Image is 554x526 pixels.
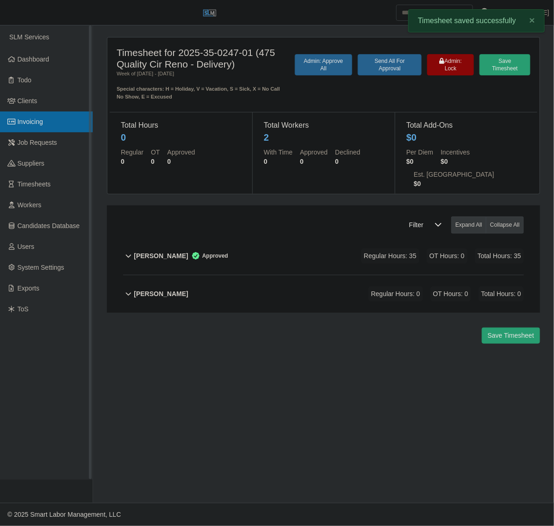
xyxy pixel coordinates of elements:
[361,248,419,264] span: Regular Hours: 35
[479,286,524,302] span: Total Hours: 0
[427,248,467,264] span: OT Hours: 0
[264,131,269,144] div: 2
[167,157,195,166] dd: 0
[264,157,293,166] dd: 0
[264,148,293,157] dt: With Time
[475,248,524,264] span: Total Hours: 35
[368,286,423,302] span: Regular Hours: 0
[18,243,35,250] span: Users
[117,47,281,70] h4: Timesheet for 2025-35-0247-01 (475 Quality Cir Reno - Delivery)
[440,58,462,72] span: Admin: Lock
[9,33,49,41] span: SLM Services
[117,78,281,101] div: Special characters: H = Holiday, V = Vacation, S = Sick, X = No Call No Show, E = Excused
[18,201,42,209] span: Workers
[408,9,545,32] div: Timesheet saved successfully
[414,170,494,179] dt: Est. [GEOGRAPHIC_DATA]
[264,120,384,131] dt: Total Workers
[123,275,524,313] button: [PERSON_NAME] Regular Hours: 0 OT Hours: 0 Total Hours: 0
[300,148,328,157] dt: Approved
[18,222,80,229] span: Candidates Database
[335,157,360,166] dd: 0
[7,511,121,518] span: © 2025 Smart Labor Management, LLC
[18,118,43,125] span: Invoicing
[427,54,474,75] button: Admin: Lock
[18,305,29,313] span: ToS
[18,139,57,146] span: Job Requests
[18,264,64,271] span: System Settings
[404,217,429,234] span: Filter
[479,54,530,75] button: Save Timesheet
[406,131,417,144] div: $0
[451,217,524,234] div: bulk actions
[134,251,188,261] b: [PERSON_NAME]
[486,217,524,234] button: Collapse All
[18,285,39,292] span: Exports
[300,157,328,166] dd: 0
[134,289,188,299] b: [PERSON_NAME]
[121,131,126,144] div: 0
[451,217,486,234] button: Expand All
[123,237,524,275] button: [PERSON_NAME] Approved Regular Hours: 35 OT Hours: 0 Total Hours: 35
[295,54,352,75] button: Admin: Approve All
[121,120,241,131] dt: Total Hours
[18,97,37,105] span: Clients
[117,70,281,78] div: Week of [DATE] - [DATE]
[18,180,51,188] span: Timesheets
[358,54,422,75] button: Send All For Approval
[121,148,143,157] dt: Regular
[430,286,471,302] span: OT Hours: 0
[203,6,217,20] img: SLM Logo
[335,148,360,157] dt: Declined
[414,179,494,188] dd: $0
[151,157,160,166] dd: 0
[406,157,433,166] dd: $0
[18,76,31,84] span: Todo
[482,328,540,344] button: Save Timesheet
[167,148,195,157] dt: Approved
[121,157,143,166] dd: 0
[18,160,44,167] span: Suppliers
[406,148,433,157] dt: Per Diem
[151,148,160,157] dt: OT
[396,5,473,21] input: Search
[496,8,549,18] a: [PERSON_NAME]
[441,157,470,166] dd: $0
[441,148,470,157] dt: Incentives
[188,251,228,260] span: Approved
[18,56,50,63] span: Dashboard
[406,120,526,131] dt: Total Add-Ons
